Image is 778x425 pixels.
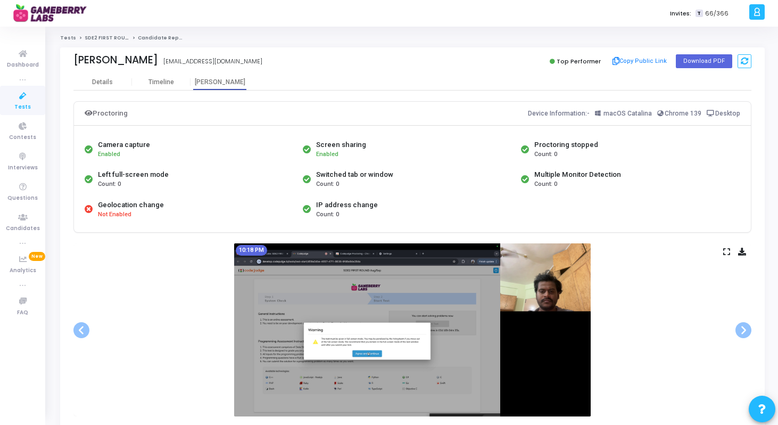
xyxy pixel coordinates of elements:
[98,151,120,158] span: Enabled
[98,200,164,210] div: Geolocation change
[29,252,45,261] span: New
[715,110,740,117] span: Desktop
[85,35,156,41] a: SDE2 FIRST ROUND Aug/Sep
[148,78,174,86] div: Timeline
[60,35,765,42] nav: breadcrumb
[9,133,36,142] span: Contests
[236,245,267,256] mat-chip: 10:18 PM
[316,210,339,219] span: Count: 0
[534,169,621,180] div: Multiple Monitor Detection
[73,54,158,66] div: [PERSON_NAME]
[138,35,187,41] span: Candidate Report
[696,10,702,18] span: T
[234,243,591,416] img: screenshot-1757522915753.jpeg
[60,35,76,41] a: Tests
[676,54,732,68] button: Download PDF
[8,164,38,173] span: Interviews
[316,151,338,158] span: Enabled
[528,107,741,120] div: Device Information:-
[6,224,40,233] span: Candidates
[534,180,557,189] span: Count: 0
[98,169,169,180] div: Left full-screen mode
[13,3,93,24] img: logo
[92,78,113,86] div: Details
[534,150,557,159] span: Count: 0
[705,9,729,18] span: 66/366
[17,308,28,317] span: FAQ
[670,9,691,18] label: Invites:
[14,103,31,112] span: Tests
[98,210,131,219] span: Not Enabled
[191,78,249,86] div: [PERSON_NAME]
[609,53,671,69] button: Copy Public Link
[10,266,36,275] span: Analytics
[85,107,128,120] div: Proctoring
[603,110,652,117] span: macOS Catalina
[665,110,701,117] span: Chrome 139
[316,140,366,150] div: Screen sharing
[316,180,339,189] span: Count: 0
[534,140,598,150] div: Proctoring stopped
[557,57,601,66] span: Top Performer
[7,194,38,203] span: Questions
[7,61,39,70] span: Dashboard
[316,200,378,210] div: IP address change
[98,180,121,189] span: Count: 0
[98,140,150,150] div: Camera capture
[163,57,262,66] div: [EMAIL_ADDRESS][DOMAIN_NAME]
[316,169,393,180] div: Switched tab or window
